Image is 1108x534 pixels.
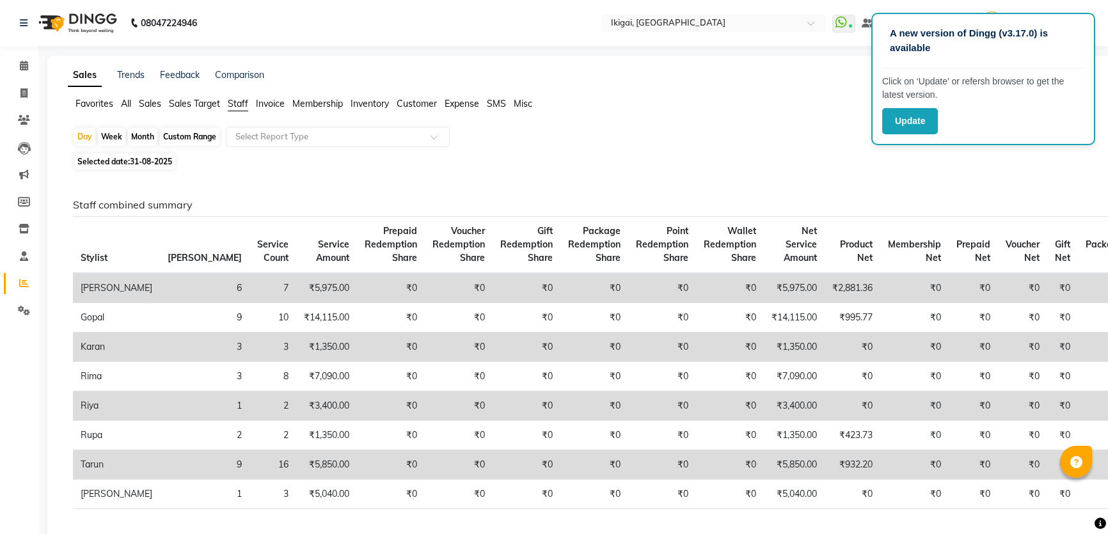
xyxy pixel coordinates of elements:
[764,480,825,509] td: ₹5,040.00
[704,225,756,263] span: Wallet Redemption Share
[825,450,880,480] td: ₹932.20
[357,450,425,480] td: ₹0
[74,128,95,146] div: Day
[1047,273,1078,303] td: ₹0
[249,362,296,391] td: 8
[949,421,998,450] td: ₹0
[73,333,160,362] td: Karan
[160,391,249,421] td: 1
[487,98,506,109] span: SMS
[628,421,696,450] td: ₹0
[81,252,107,263] span: Stylist
[296,480,357,509] td: ₹5,040.00
[169,98,220,109] span: Sales Target
[981,12,1003,34] img: Soumita
[296,450,357,480] td: ₹5,850.00
[628,450,696,480] td: ₹0
[500,225,553,263] span: Gift Redemption Share
[825,421,880,450] td: ₹423.73
[160,421,249,450] td: 2
[1055,239,1070,263] span: Gift Net
[888,239,941,263] span: Membership Net
[560,421,628,450] td: ₹0
[121,98,131,109] span: All
[998,362,1047,391] td: ₹0
[228,98,248,109] span: Staff
[696,421,764,450] td: ₹0
[73,450,160,480] td: Tarun
[357,362,425,391] td: ₹0
[160,303,249,333] td: 9
[73,303,160,333] td: Gopal
[357,333,425,362] td: ₹0
[1047,450,1078,480] td: ₹0
[160,480,249,509] td: 1
[1047,480,1078,509] td: ₹0
[628,303,696,333] td: ₹0
[256,98,285,109] span: Invoice
[365,225,417,263] span: Prepaid Redemption Share
[764,273,825,303] td: ₹5,975.00
[880,421,949,450] td: ₹0
[696,480,764,509] td: ₹0
[1047,421,1078,450] td: ₹0
[764,362,825,391] td: ₹7,090.00
[139,98,161,109] span: Sales
[493,421,560,450] td: ₹0
[73,273,160,303] td: [PERSON_NAME]
[825,303,880,333] td: ₹995.77
[764,391,825,421] td: ₹3,400.00
[560,273,628,303] td: ₹0
[764,303,825,333] td: ₹14,115.00
[998,273,1047,303] td: ₹0
[357,391,425,421] td: ₹0
[636,225,688,263] span: Point Redemption Share
[425,421,493,450] td: ₹0
[432,225,485,263] span: Voucher Redemption Share
[128,128,157,146] div: Month
[296,362,357,391] td: ₹7,090.00
[397,98,437,109] span: Customer
[74,153,175,169] span: Selected date:
[949,333,998,362] td: ₹0
[73,421,160,450] td: Rupa
[130,157,172,166] span: 31-08-2025
[73,480,160,509] td: [PERSON_NAME]
[425,362,493,391] td: ₹0
[296,303,357,333] td: ₹14,115.00
[628,273,696,303] td: ₹0
[249,303,296,333] td: 10
[249,273,296,303] td: 7
[160,362,249,391] td: 3
[880,362,949,391] td: ₹0
[998,450,1047,480] td: ₹0
[696,303,764,333] td: ₹0
[249,391,296,421] td: 2
[949,480,998,509] td: ₹0
[949,391,998,421] td: ₹0
[560,303,628,333] td: ₹0
[560,362,628,391] td: ₹0
[493,391,560,421] td: ₹0
[560,391,628,421] td: ₹0
[160,69,200,81] a: Feedback
[249,480,296,509] td: 3
[493,480,560,509] td: ₹0
[33,5,120,41] img: logo
[880,273,949,303] td: ₹0
[160,333,249,362] td: 3
[840,239,873,263] span: Product Net
[882,108,938,134] button: Update
[160,128,219,146] div: Custom Range
[825,273,880,303] td: ₹2,881.36
[425,480,493,509] td: ₹0
[1054,483,1095,521] iframe: chat widget
[296,391,357,421] td: ₹3,400.00
[141,5,197,41] b: 08047224946
[628,333,696,362] td: ₹0
[998,333,1047,362] td: ₹0
[696,333,764,362] td: ₹0
[73,199,1080,211] h6: Staff combined summary
[296,273,357,303] td: ₹5,975.00
[560,333,628,362] td: ₹0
